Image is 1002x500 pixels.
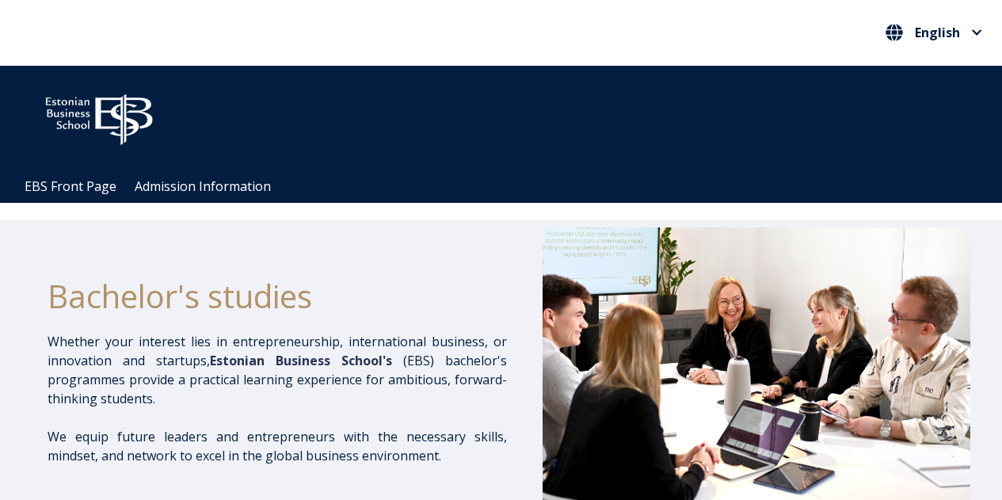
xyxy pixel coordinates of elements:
[16,170,1002,203] div: Navigation Menu
[48,332,507,408] p: Whether your interest lies in entrepreneurship, international business, or innovation and startup...
[210,352,392,369] span: Estonian Business School's
[882,20,986,46] nav: Select your language
[32,82,166,150] img: ebs_logo2016_white
[135,177,271,195] a: Admission Information
[882,20,986,45] button: English
[48,277,507,316] h1: Bachelor's studies
[48,427,507,465] p: We equip future leaders and entrepreneurs with the necessary skills, mindset, and network to exce...
[444,109,639,127] span: Community for Growth and Resp
[915,26,960,39] span: English
[25,177,116,195] a: EBS Front Page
